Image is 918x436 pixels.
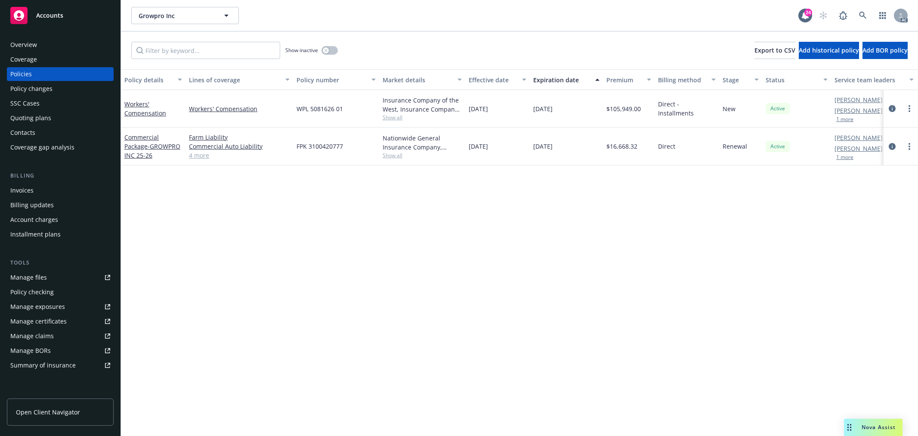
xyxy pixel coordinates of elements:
[10,271,47,284] div: Manage files
[7,389,114,398] div: Analytics hub
[606,142,637,151] span: $16,668.32
[285,47,318,54] span: Show inactive
[7,38,114,52] a: Overview
[10,329,54,343] div: Manage claims
[297,75,366,84] div: Policy number
[10,97,40,110] div: SSC Cases
[769,143,786,150] span: Active
[7,198,114,212] a: Billing updates
[139,11,213,20] span: Growpro Inc
[189,151,290,160] a: 4 more
[383,96,462,114] div: Insurance Company of the West, Insurance Company of the West (ICW)
[10,184,34,197] div: Invoices
[836,117,853,122] button: 1 more
[723,142,747,151] span: Renewal
[10,358,76,372] div: Summary of insurance
[7,227,114,241] a: Installment plans
[887,103,897,114] a: circleInformation
[383,75,452,84] div: Market details
[804,9,812,16] div: 24
[904,103,915,114] a: more
[835,7,852,24] a: Report a Bug
[7,344,114,358] a: Manage BORs
[723,75,749,84] div: Stage
[189,104,290,113] a: Workers' Compensation
[10,315,67,328] div: Manage certificates
[723,104,736,113] span: New
[7,285,114,299] a: Policy checking
[10,227,61,241] div: Installment plans
[769,105,786,112] span: Active
[835,133,883,142] a: [PERSON_NAME]
[835,106,883,115] a: [PERSON_NAME]
[124,142,180,159] span: - GROWPRO INC 25-26
[754,42,795,59] button: Export to CSV
[7,53,114,66] a: Coverage
[658,100,716,118] span: Direct - Installments
[10,53,37,66] div: Coverage
[835,95,883,104] a: [PERSON_NAME]
[831,69,917,90] button: Service team leaders
[7,97,114,110] a: SSC Cases
[533,104,553,113] span: [DATE]
[10,82,53,96] div: Policy changes
[799,46,859,54] span: Add historical policy
[762,69,831,90] button: Status
[131,42,280,59] input: Filter by keyword...
[7,140,114,154] a: Coverage gap analysis
[185,69,293,90] button: Lines of coverage
[7,300,114,314] span: Manage exposures
[10,140,74,154] div: Coverage gap analysis
[469,142,488,151] span: [DATE]
[297,142,343,151] span: FPK 3100420777
[16,408,80,417] span: Open Client Navigator
[533,142,553,151] span: [DATE]
[10,300,65,314] div: Manage exposures
[766,75,818,84] div: Status
[383,134,462,152] div: Nationwide General Insurance Company, Nationwide Insurance Company
[121,69,185,90] button: Policy details
[530,69,603,90] button: Expiration date
[862,424,896,431] span: Nova Assist
[854,7,872,24] a: Search
[844,419,903,436] button: Nova Assist
[10,111,51,125] div: Quoting plans
[124,75,173,84] div: Policy details
[754,46,795,54] span: Export to CSV
[533,75,590,84] div: Expiration date
[815,7,832,24] a: Start snowing
[189,75,280,84] div: Lines of coverage
[7,82,114,96] a: Policy changes
[7,126,114,140] a: Contacts
[7,111,114,125] a: Quoting plans
[189,133,290,142] a: Farm Liability
[465,69,530,90] button: Effective date
[383,152,462,159] span: Show all
[603,69,655,90] button: Premium
[836,155,853,160] button: 1 more
[799,42,859,59] button: Add historical policy
[379,69,465,90] button: Market details
[7,271,114,284] a: Manage files
[7,67,114,81] a: Policies
[469,75,517,84] div: Effective date
[7,171,114,180] div: Billing
[7,3,114,28] a: Accounts
[835,75,904,84] div: Service team leaders
[10,285,54,299] div: Policy checking
[835,144,883,153] a: [PERSON_NAME]
[658,75,706,84] div: Billing method
[10,67,32,81] div: Policies
[189,142,290,151] a: Commercial Auto Liability
[10,198,54,212] div: Billing updates
[293,69,379,90] button: Policy number
[469,104,488,113] span: [DATE]
[887,141,897,152] a: circleInformation
[10,344,51,358] div: Manage BORs
[606,75,642,84] div: Premium
[7,213,114,227] a: Account charges
[124,133,180,159] a: Commercial Package
[124,100,166,117] a: Workers' Compensation
[36,12,63,19] span: Accounts
[874,7,891,24] a: Switch app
